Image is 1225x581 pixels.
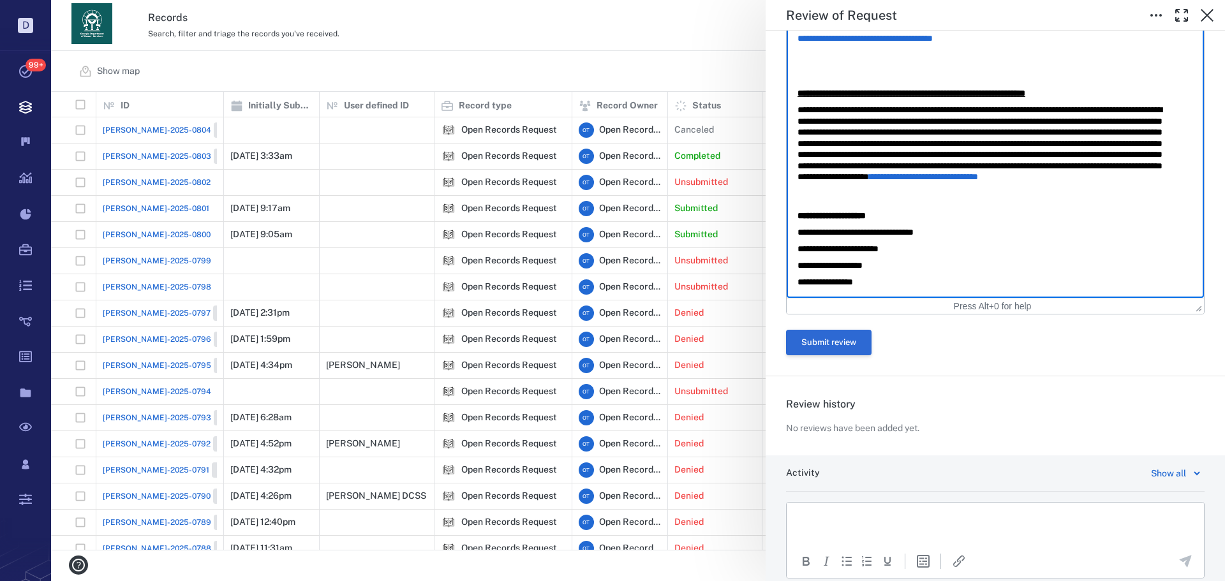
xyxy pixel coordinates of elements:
[18,18,33,33] p: D
[819,554,834,569] button: Italic
[1169,3,1194,28] button: Toggle Fullscreen
[880,554,895,569] button: Underline
[1196,300,1202,312] div: Press the Up and Down arrow keys to resize the editor.
[1151,466,1186,481] div: Show all
[786,422,919,435] p: No reviews have been added yet.
[916,554,931,569] button: Insert template
[786,330,872,355] button: Submit review
[951,554,967,569] button: Insert/edit link
[786,397,1205,412] h6: Review history
[1194,3,1220,28] button: Close
[1178,554,1193,569] button: Send the comment
[1143,3,1169,28] button: Toggle to Edit Boxes
[29,9,55,20] span: Help
[26,59,46,71] span: 99+
[926,301,1060,311] div: Press Alt+0 for help
[786,467,820,480] h6: Activity
[786,8,897,24] h5: Review of Request
[839,554,854,569] div: Bullet list
[798,554,813,569] button: Bold
[787,503,1204,543] iframe: Rich Text Area
[859,554,875,569] div: Numbered list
